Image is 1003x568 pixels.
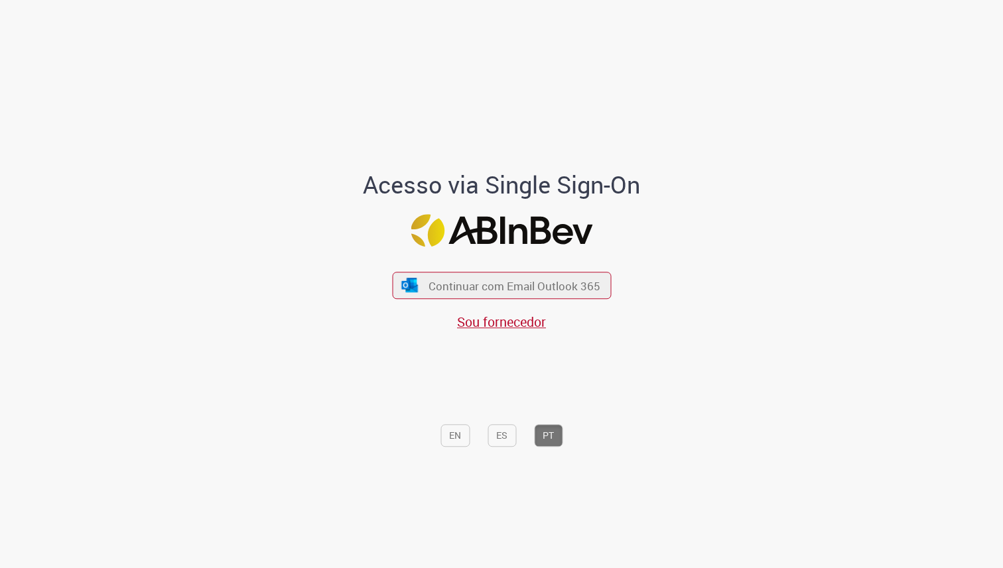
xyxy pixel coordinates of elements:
button: ícone Azure/Microsoft 360 Continuar com Email Outlook 365 [392,272,611,299]
img: ícone Azure/Microsoft 360 [401,278,419,292]
button: EN [440,424,470,447]
img: Logo ABInBev [411,214,592,247]
h1: Acesso via Single Sign-On [318,172,686,198]
button: ES [488,424,516,447]
a: Sou fornecedor [457,313,546,331]
span: Continuar com Email Outlook 365 [429,278,600,293]
button: PT [534,424,563,447]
